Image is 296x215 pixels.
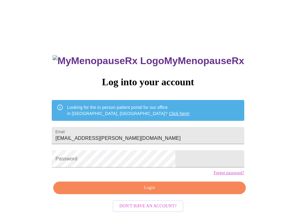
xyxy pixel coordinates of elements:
a: Forgot password? [214,171,244,175]
div: Looking for the in person patient portal for our office in [GEOGRAPHIC_DATA], [GEOGRAPHIC_DATA]? [67,102,190,119]
span: Don't have an account? [119,202,177,210]
a: Click here! [169,111,190,116]
h3: MyMenopauseRx [53,55,244,67]
img: MyMenopauseRx Logo [53,55,164,67]
button: Login [53,182,245,194]
span: Login [60,184,238,192]
a: Don't have an account? [111,203,185,208]
button: Don't have an account? [113,200,183,212]
h3: Log into your account [52,76,244,88]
